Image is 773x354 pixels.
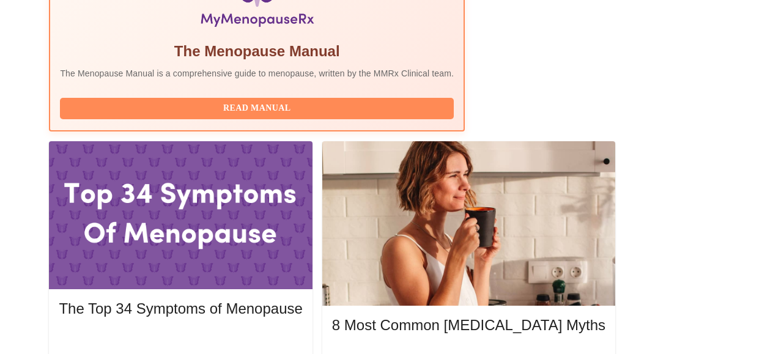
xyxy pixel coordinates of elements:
[60,42,454,61] h5: The Menopause Manual
[60,98,454,119] button: Read Manual
[332,315,605,335] h5: 8 Most Common [MEDICAL_DATA] Myths
[71,333,290,348] span: Read More
[59,334,305,344] a: Read More
[60,102,457,112] a: Read Manual
[59,299,302,319] h5: The Top 34 Symptoms of Menopause
[60,67,454,79] p: The Menopause Manual is a comprehensive guide to menopause, written by the MMRx Clinical team.
[72,101,442,116] span: Read Manual
[59,330,302,351] button: Read More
